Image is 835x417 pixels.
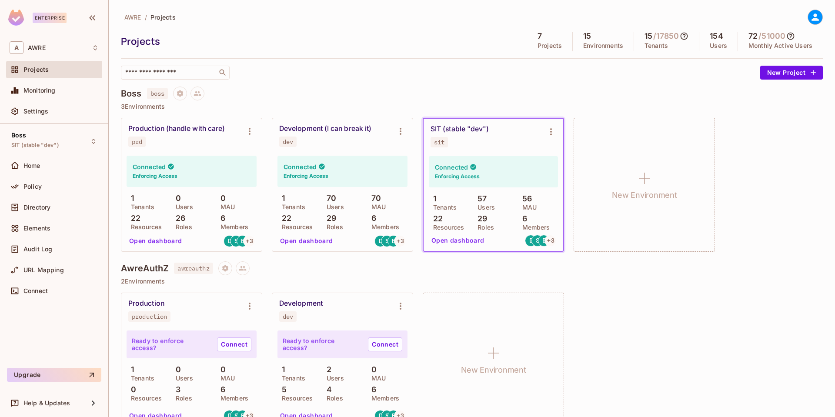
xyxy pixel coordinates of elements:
p: 0 [216,194,226,203]
span: S [385,238,389,244]
h5: / 17850 [653,32,679,40]
p: 1 [277,365,285,374]
span: Project settings [173,91,187,99]
h4: Connected [284,163,317,171]
p: 6 [367,385,376,394]
h1: New Environment [612,189,677,202]
div: SIT (stable "dev") [431,125,489,133]
p: Users [322,375,344,382]
span: Workspace: AWRE [28,44,46,51]
p: Members [216,224,248,230]
p: 29 [322,214,336,223]
span: + 3 [397,238,404,244]
p: 1 [277,194,285,203]
button: Open dashboard [277,234,337,248]
p: Monthly Active Users [748,42,812,49]
span: awreauthz [174,263,213,274]
span: S [536,237,539,244]
p: Tenants [645,42,668,49]
p: Roles [322,395,343,402]
p: Members [367,395,399,402]
div: prd [132,138,142,145]
h4: Boss [121,88,142,99]
h5: 72 [748,32,758,40]
p: Tenants [429,204,457,211]
h5: 15 [583,32,591,40]
span: Directory [23,204,50,211]
button: Open dashboard [428,234,488,247]
p: Resources [277,395,313,402]
p: Tenants [277,375,305,382]
h5: 15 [645,32,652,40]
p: Users [473,204,495,211]
p: Members [216,395,248,402]
p: MAU [367,375,386,382]
p: 6 [216,214,225,223]
p: 6 [518,214,527,223]
span: A [10,41,23,54]
span: SIT (stable "dev") [11,142,59,149]
div: dev [283,138,293,145]
button: Environment settings [392,123,409,140]
h5: 154 [710,32,723,40]
p: 0 [367,365,377,374]
h5: 7 [538,32,542,40]
p: MAU [367,203,386,210]
p: 70 [367,194,381,203]
li: / [145,13,147,21]
p: 4 [322,385,332,394]
p: Resources [127,395,162,402]
span: Boss [11,132,27,139]
span: Settings [23,108,48,115]
p: Users [710,42,727,49]
p: 0 [171,365,181,374]
div: production [132,313,167,320]
p: Users [171,203,193,210]
p: Users [322,203,344,210]
span: Audit Log [23,246,52,253]
span: D [529,237,533,244]
h4: AwreAuthZ [121,263,169,274]
div: Development (I can break it) [279,124,371,133]
p: 0 [171,194,181,203]
p: 56 [518,194,532,203]
div: Production [128,299,164,308]
span: D [379,238,383,244]
p: 26 [171,214,185,223]
span: AWRE [124,13,141,21]
p: 2 Environments [121,278,823,285]
p: 0 [127,385,136,394]
span: Connect [23,287,48,294]
div: Projects [121,35,523,48]
span: + 3 [547,237,554,244]
span: Projects [150,13,176,21]
p: 3 Environments [121,103,823,110]
p: Users [171,375,193,382]
p: MAU [216,375,235,382]
span: Project settings [218,266,232,274]
button: Environment settings [392,297,409,315]
p: Resources [429,224,464,231]
div: Development [279,299,323,308]
p: Tenants [127,203,154,210]
p: MAU [216,203,235,210]
div: Production (handle with care) [128,124,225,133]
button: Upgrade [7,368,101,382]
p: 6 [367,214,376,223]
p: 22 [277,214,291,223]
span: + 3 [246,238,253,244]
h4: Connected [435,163,468,171]
p: 2 [322,365,331,374]
p: Tenants [277,203,305,210]
p: Resources [127,224,162,230]
a: Connect [368,337,402,351]
span: Policy [23,183,42,190]
p: Tenants [127,375,154,382]
p: Ready to enforce access? [283,337,361,351]
span: D [228,238,232,244]
p: Resources [277,224,313,230]
p: Members [518,224,550,231]
p: 22 [127,214,140,223]
h4: Connected [133,163,166,171]
p: Roles [171,224,192,230]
